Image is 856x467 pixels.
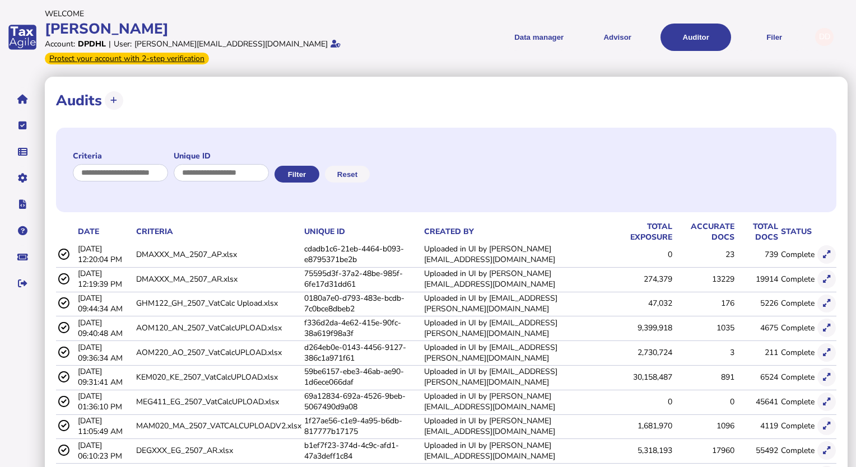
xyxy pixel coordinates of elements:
td: DMAXXX_MA_2507_AP.xlsx [134,243,302,266]
td: Complete [779,439,815,462]
td: 17960 [673,439,735,462]
td: 19914 [735,267,779,290]
td: GHM122_GH_2507_VatCalc Upload.xlsx [134,292,302,315]
td: [DATE] 12:19:39 PM [76,267,134,290]
div: DPDHL [78,39,106,49]
td: 0 [673,390,735,413]
td: 45641 [735,390,779,413]
button: Help pages [11,219,34,242]
td: Complete [779,267,815,290]
td: Uploaded in UI by [EMAIL_ADDRESS][PERSON_NAME][DOMAIN_NAME] [422,365,611,388]
td: 0 [611,243,673,266]
td: 1,681,970 [611,414,673,437]
div: From Oct 1, 2025, 2-step verification will be required to login. Set it up now... [45,53,209,64]
td: d264eb0e-0143-4456-9127-386c1a971f61 [302,341,421,364]
button: Show in modal [817,295,836,313]
td: Uploaded in UI by [EMAIL_ADDRESS][PERSON_NAME][DOMAIN_NAME] [422,341,611,364]
td: Uploaded in UI by [EMAIL_ADDRESS][PERSON_NAME][DOMAIN_NAME] [422,292,611,315]
div: User: [114,39,132,49]
td: 4119 [735,414,779,437]
th: status [779,221,815,243]
div: Welcome [45,8,425,19]
td: 211 [735,341,779,364]
td: AOM120_AN_2507_VatCalcUPLOAD.xlsx [134,316,302,339]
div: [PERSON_NAME][EMAIL_ADDRESS][DOMAIN_NAME] [134,39,328,49]
td: [DATE] 09:44:34 AM [76,292,134,315]
td: Uploaded in UI by [PERSON_NAME][EMAIL_ADDRESS][DOMAIN_NAME] [422,267,611,290]
td: [DATE] 11:05:49 AM [76,414,134,437]
td: Complete [779,390,815,413]
button: Show in modal [817,245,836,264]
button: Data manager [11,140,34,164]
div: Account: [45,39,75,49]
menu: navigate products [430,24,810,51]
th: Criteria [134,221,302,243]
td: 274,379 [611,267,673,290]
td: [DATE] 01:36:10 PM [76,390,134,413]
i: Email verified [331,40,341,48]
td: DEGXXX_EG_2507_AR.xlsx [134,439,302,462]
button: Show in modal [817,319,836,337]
button: Sign out [11,272,34,295]
td: 5,318,193 [611,439,673,462]
td: 739 [735,243,779,266]
td: MEG411_EG_2507_VatCalcUPLOAD.xlsx [134,390,302,413]
td: Uploaded in UI by [PERSON_NAME][EMAIL_ADDRESS][DOMAIN_NAME] [422,390,611,413]
button: Raise a support ticket [11,245,34,269]
button: Filter [275,166,319,183]
button: Home [11,87,34,111]
label: Unique ID [174,151,269,161]
button: Shows a dropdown of VAT Advisor options [582,24,653,51]
th: total exposure [611,221,673,243]
td: Uploaded in UI by [PERSON_NAME][EMAIL_ADDRESS][DOMAIN_NAME] [422,243,611,266]
td: 23 [673,243,735,266]
td: 13229 [673,267,735,290]
div: Profile settings [815,28,834,46]
td: Complete [779,341,815,364]
td: 30,158,487 [611,365,673,388]
th: date [76,221,134,243]
td: [DATE] 06:10:23 PM [76,439,134,462]
button: Filer [739,24,810,51]
td: 59be6157-ebe3-46ab-ae90-1d6ece066daf [302,365,421,388]
td: 4675 [735,316,779,339]
button: Manage settings [11,166,34,190]
td: Complete [779,316,815,339]
h1: Audits [56,91,102,110]
td: Complete [779,292,815,315]
th: Created by [422,221,611,243]
button: Tasks [11,114,34,137]
button: Show in modal [817,343,836,362]
div: [PERSON_NAME] [45,19,425,39]
button: Developer hub links [11,193,34,216]
td: 47,032 [611,292,673,315]
button: Auditor [660,24,731,51]
td: [DATE] 09:36:34 AM [76,341,134,364]
td: 2,730,724 [611,341,673,364]
td: Complete [779,365,815,388]
td: 0180a7e0-d793-483e-bcdb-7c0bce8dbeb2 [302,292,421,315]
label: Criteria [73,151,168,161]
td: 69a12834-692a-4526-9beb-5067490d9a08 [302,390,421,413]
div: | [109,39,111,49]
button: Upload transactions [105,91,123,110]
td: 1096 [673,414,735,437]
button: Shows a dropdown of Data manager options [504,24,574,51]
td: 0 [611,390,673,413]
td: Uploaded in UI by [PERSON_NAME][EMAIL_ADDRESS][DOMAIN_NAME] [422,439,611,462]
td: 55492 [735,439,779,462]
td: [DATE] 09:31:41 AM [76,365,134,388]
td: KEM020_KE_2507_VatCalcUPLOAD.xlsx [134,365,302,388]
td: b1ef7f23-374d-4c9c-afd1-47a3deff1c84 [302,439,421,462]
td: 6524 [735,365,779,388]
button: Show in modal [817,417,836,436]
td: cdadb1c6-21eb-4464-b093-e8795371be2b [302,243,421,266]
button: Reset [325,166,370,183]
th: Unique id [302,221,421,243]
td: 75595d3f-37a2-48be-985f-6fe17d31dd61 [302,267,421,290]
button: Show in modal [817,441,836,460]
th: accurate docs [673,221,735,243]
td: 3 [673,341,735,364]
td: 5226 [735,292,779,315]
td: Complete [779,243,815,266]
